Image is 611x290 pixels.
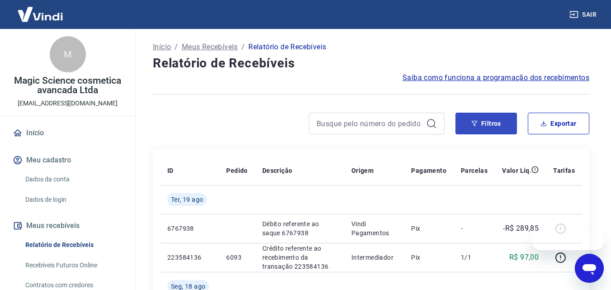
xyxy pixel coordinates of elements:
p: [EMAIL_ADDRESS][DOMAIN_NAME] [18,99,118,108]
p: Valor Líq. [502,166,531,175]
p: Pedido [226,166,247,175]
button: Meus recebíveis [11,216,124,236]
p: 6767938 [167,224,212,233]
p: Crédito referente ao recebimento da transação 223584136 [262,244,337,271]
a: Dados da conta [22,170,124,189]
p: Pagamento [411,166,446,175]
p: Magic Science cosmetica avancada Ltda [7,76,128,95]
p: Pix [411,253,446,262]
a: Dados de login [22,190,124,209]
p: Relatório de Recebíveis [248,42,326,52]
a: Saiba como funciona a programação dos recebimentos [403,72,589,83]
h4: Relatório de Recebíveis [153,54,589,72]
a: Início [153,42,171,52]
a: Relatório de Recebíveis [22,236,124,254]
div: M [50,36,86,72]
iframe: Botão para abrir a janela de mensagens [575,254,604,283]
iframe: Mensagem da empresa [532,230,604,250]
p: -R$ 289,85 [503,223,539,234]
p: Descrição [262,166,293,175]
a: Início [11,123,124,143]
p: / [242,42,245,52]
span: Ter, 19 ago [171,195,203,204]
p: Débito referente ao saque 6767938 [262,219,337,238]
p: ID [167,166,174,175]
p: Pix [411,224,446,233]
button: Sair [568,6,600,23]
p: Intermediador [351,253,397,262]
a: Recebíveis Futuros Online [22,256,124,275]
p: Tarifas [553,166,575,175]
input: Busque pelo número do pedido [317,117,422,130]
p: - [461,224,488,233]
p: Parcelas [461,166,488,175]
img: Vindi [11,0,70,28]
p: / [175,42,178,52]
p: 6093 [226,253,247,262]
p: Vindi Pagamentos [351,219,397,238]
p: R$ 97,00 [509,252,539,263]
button: Filtros [455,113,517,134]
p: Origem [351,166,374,175]
a: Meus Recebíveis [182,42,238,52]
p: 1/1 [461,253,488,262]
button: Meu cadastro [11,150,124,170]
button: Exportar [528,113,589,134]
p: 223584136 [167,253,212,262]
